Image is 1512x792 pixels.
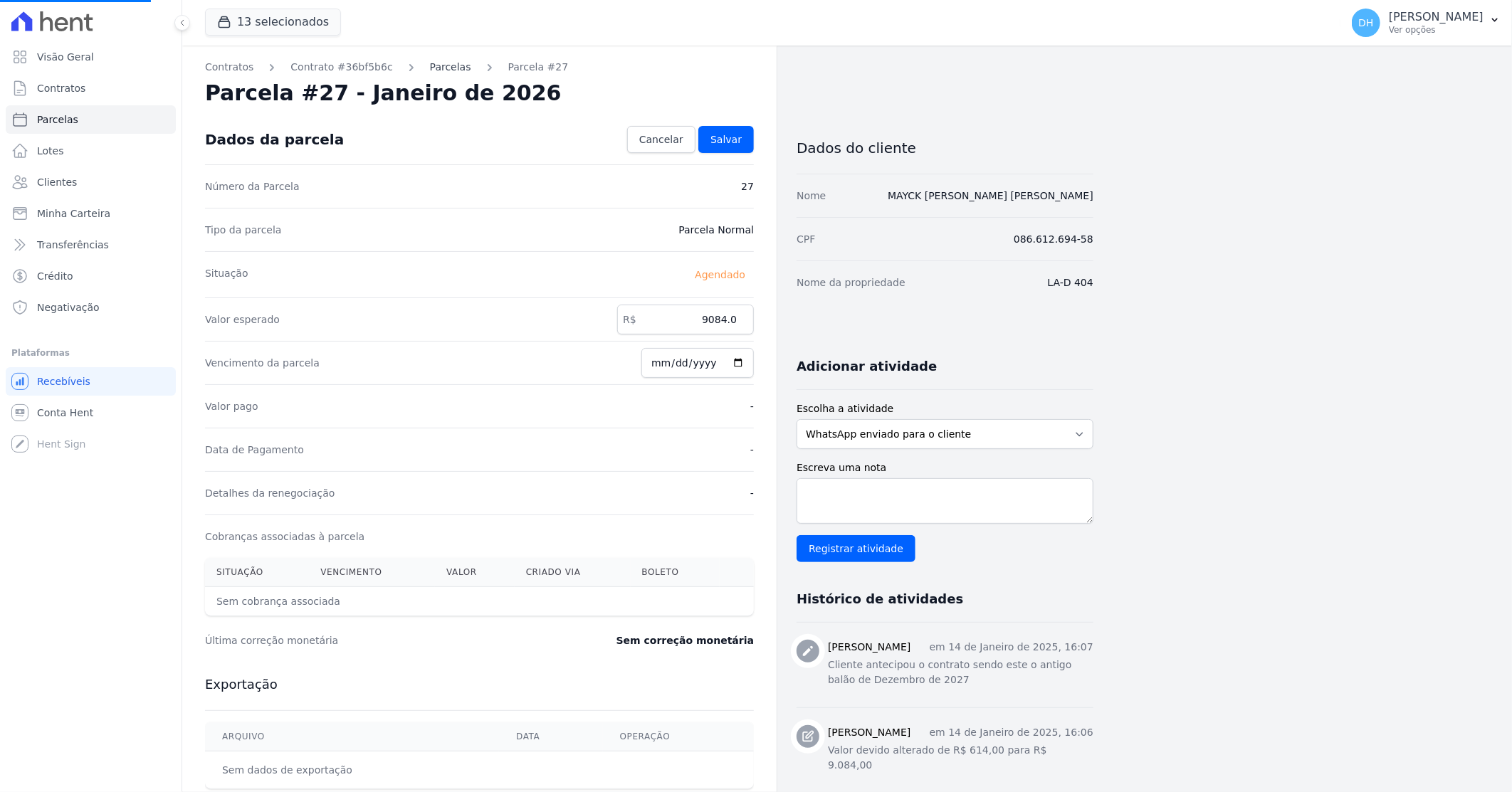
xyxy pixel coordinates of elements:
span: Cancelar [639,132,683,147]
a: Parcelas [430,60,471,75]
dt: Data de Pagamento [205,443,304,457]
dt: Cobranças associadas à parcela [205,529,364,544]
dt: Valor pago [205,399,258,413]
dt: Valor esperado [205,312,280,327]
span: Contratos [37,81,85,95]
a: Crédito [6,262,176,290]
span: Lotes [37,144,64,158]
span: Salvar [710,132,742,147]
p: em 14 de Janeiro de 2025, 16:07 [930,640,1093,655]
dt: Vencimento da parcela [205,356,320,370]
p: Ver opções [1389,24,1484,36]
h3: [PERSON_NAME] [828,640,910,655]
dt: Nome [797,189,826,203]
span: Clientes [37,175,77,189]
dt: Nome da propriedade [797,275,905,290]
td: Sem dados de exportação [205,751,499,789]
a: Clientes [6,168,176,196]
div: Dados da parcela [205,131,344,148]
p: [PERSON_NAME] [1389,10,1484,24]
th: Boleto [631,558,720,587]
span: Negativação [37,300,100,315]
a: Contrato #36bf5b6c [290,60,392,75]
a: Contratos [205,60,253,75]
span: Parcelas [37,112,78,127]
dd: LA-D 404 [1048,275,1093,290]
a: Transferências [6,231,176,259]
button: 13 selecionados [205,9,341,36]
th: Sem cobrança associada [205,587,631,616]
a: Conta Hent [6,398,176,427]
h3: Dados do cliente [797,139,1093,157]
dt: Número da Parcela [205,179,300,194]
button: DH [PERSON_NAME] Ver opções [1340,3,1512,43]
label: Escolha a atividade [797,401,1093,416]
dd: Sem correção monetária [616,633,754,648]
label: Escreva uma nota [797,460,1093,475]
span: Visão Geral [37,50,94,64]
span: DH [1358,18,1373,28]
nav: Breadcrumb [205,60,754,75]
th: Situação [205,558,309,587]
dd: - [750,399,754,413]
a: Parcela #27 [508,60,569,75]
span: Transferências [37,238,109,252]
a: MAYCK [PERSON_NAME] [PERSON_NAME] [888,190,1093,201]
h3: Exportação [205,676,754,693]
p: em 14 de Janeiro de 2025, 16:06 [930,725,1093,740]
a: Parcelas [6,105,176,134]
a: Lotes [6,137,176,165]
dd: 086.612.694-58 [1014,232,1093,246]
h2: Parcela #27 - Janeiro de 2026 [205,80,562,106]
div: Plataformas [11,344,170,361]
span: Recebíveis [37,374,90,389]
span: Conta Hent [37,406,93,420]
p: Cliente antecipou o contrato sendo este o antigo balão de Dezembro de 2027 [828,658,1093,687]
p: Valor devido alterado de R$ 614,00 para R$ 9.084,00 [828,743,1093,773]
dd: - [750,486,754,500]
dt: Tipo da parcela [205,223,282,237]
th: Operação [603,722,754,751]
a: Contratos [6,74,176,102]
h3: Histórico de atividades [797,591,963,608]
th: Data [499,722,602,751]
th: Valor [435,558,515,587]
a: Recebíveis [6,367,176,396]
span: Agendado [686,266,754,283]
span: Minha Carteira [37,206,110,221]
a: Minha Carteira [6,199,176,228]
dt: Situação [205,266,248,283]
th: Vencimento [309,558,435,587]
dt: Detalhes da renegociação [205,486,335,500]
span: Crédito [37,269,73,283]
dd: Parcela Normal [678,223,754,237]
input: Registrar atividade [797,535,915,562]
dt: Última correção monetária [205,633,530,648]
dt: CPF [797,232,815,246]
th: Arquivo [205,722,499,751]
a: Salvar [698,126,754,153]
a: Cancelar [627,126,695,153]
a: Negativação [6,293,176,322]
h3: [PERSON_NAME] [828,725,910,740]
th: Criado via [515,558,631,587]
dd: 27 [741,179,754,194]
h3: Adicionar atividade [797,358,937,375]
a: Visão Geral [6,43,176,71]
dd: - [750,443,754,457]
